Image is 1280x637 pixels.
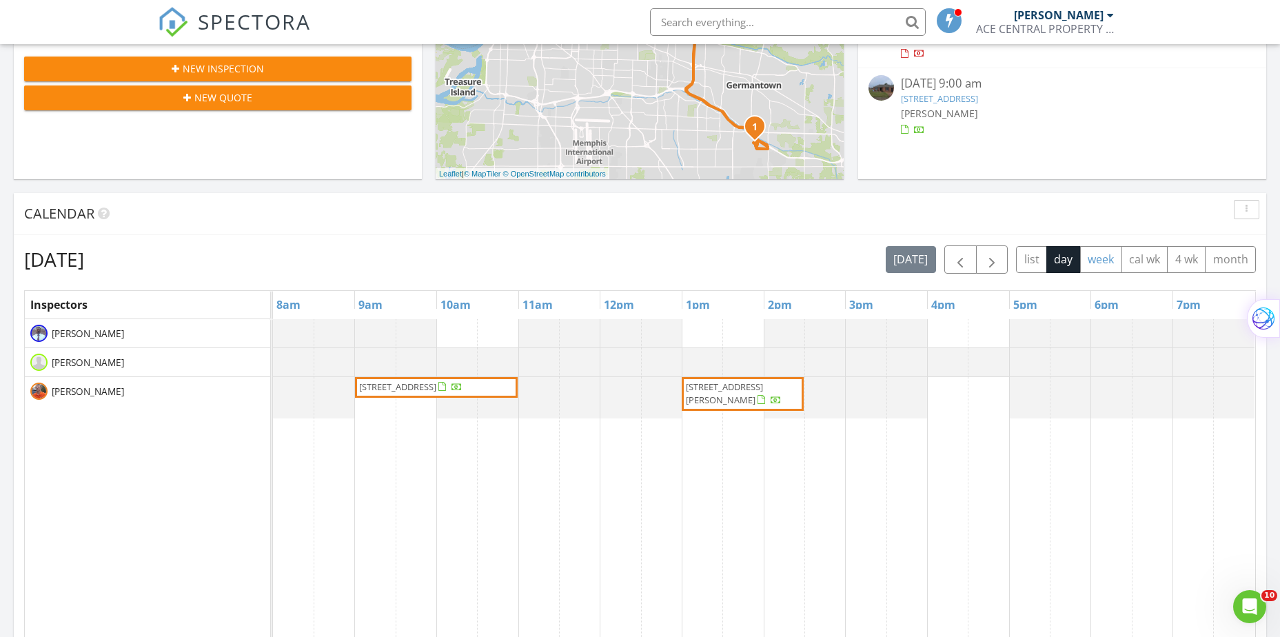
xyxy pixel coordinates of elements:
[976,22,1114,36] div: ACE CENTRAL PROPERTY INSPECTION LLC
[868,75,894,101] img: 9359637%2Fcover_photos%2FYY3iKY9YGaX3d4k6gkaU%2Fsmall.jpg
[901,92,978,105] a: [STREET_ADDRESS]
[30,325,48,342] img: 20190404_233155.jpg
[30,297,88,312] span: Inspectors
[436,168,609,180] div: |
[24,57,412,81] button: New Inspection
[1016,246,1047,273] button: list
[198,7,311,36] span: SPECTORA
[355,294,386,316] a: 9am
[24,245,84,273] h2: [DATE]
[886,246,936,273] button: [DATE]
[901,107,978,120] span: [PERSON_NAME]
[24,85,412,110] button: New Quote
[503,170,606,178] a: © OpenStreetMap contributors
[1046,246,1081,273] button: day
[158,7,188,37] img: The Best Home Inspection Software - Spectora
[1010,294,1041,316] a: 5pm
[1167,246,1206,273] button: 4 wk
[846,294,877,316] a: 3pm
[1233,590,1266,623] iframe: Intercom live chat
[49,356,127,370] span: [PERSON_NAME]
[1173,294,1204,316] a: 7pm
[752,123,758,132] i: 1
[901,75,1223,92] div: [DATE] 9:00 am
[1121,246,1168,273] button: cal wk
[194,90,252,105] span: New Quote
[928,294,959,316] a: 4pm
[158,19,311,48] a: SPECTORA
[755,126,763,134] div: 3955 Autumn Harvest Ln, Memphis, TN 38125
[183,61,264,76] span: New Inspection
[30,354,48,371] img: default-user-f0147aede5fd5fa78ca7ade42f37bd4542148d508eef1c3d3ea960f66861d68b.jpg
[868,75,1256,136] a: [DATE] 9:00 am [STREET_ADDRESS] [PERSON_NAME]
[439,170,462,178] a: Leaflet
[519,294,556,316] a: 11am
[686,381,763,406] span: [STREET_ADDRESS][PERSON_NAME]
[464,170,501,178] a: © MapTiler
[1261,590,1277,601] span: 10
[273,294,304,316] a: 8am
[1091,294,1122,316] a: 6pm
[49,385,127,398] span: [PERSON_NAME]
[944,245,977,274] button: Previous day
[24,204,94,223] span: Calendar
[359,381,436,393] span: [STREET_ADDRESS]
[437,294,474,316] a: 10am
[49,327,127,341] span: [PERSON_NAME]
[1014,8,1104,22] div: [PERSON_NAME]
[764,294,795,316] a: 2pm
[1205,246,1256,273] button: month
[650,8,926,36] input: Search everything...
[1080,246,1122,273] button: week
[30,383,48,400] img: brian_chester_3.jpg
[682,294,713,316] a: 1pm
[976,245,1008,274] button: Next day
[600,294,638,316] a: 12pm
